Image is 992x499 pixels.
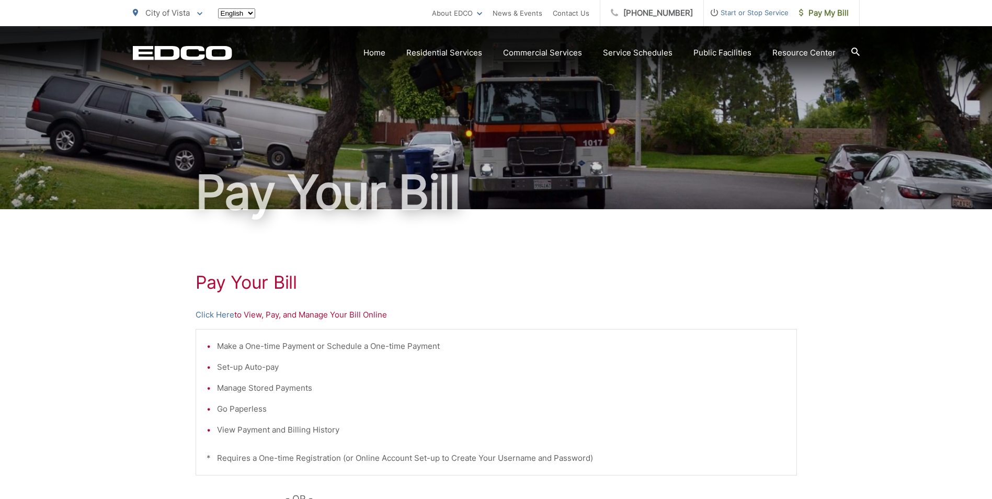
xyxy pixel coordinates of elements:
[772,47,836,59] a: Resource Center
[133,46,232,60] a: EDCD logo. Return to the homepage.
[493,7,542,19] a: News & Events
[553,7,589,19] a: Contact Us
[217,403,786,415] li: Go Paperless
[603,47,672,59] a: Service Schedules
[432,7,482,19] a: About EDCO
[196,272,797,293] h1: Pay Your Bill
[217,424,786,436] li: View Payment and Billing History
[218,8,255,18] select: Select a language
[217,340,786,353] li: Make a One-time Payment or Schedule a One-time Payment
[406,47,482,59] a: Residential Services
[196,309,797,321] p: to View, Pay, and Manage Your Bill Online
[503,47,582,59] a: Commercial Services
[133,166,860,219] h1: Pay Your Bill
[145,8,190,18] span: City of Vista
[217,382,786,394] li: Manage Stored Payments
[363,47,385,59] a: Home
[693,47,751,59] a: Public Facilities
[196,309,234,321] a: Click Here
[799,7,849,19] span: Pay My Bill
[207,452,786,464] p: * Requires a One-time Registration (or Online Account Set-up to Create Your Username and Password)
[217,361,786,373] li: Set-up Auto-pay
